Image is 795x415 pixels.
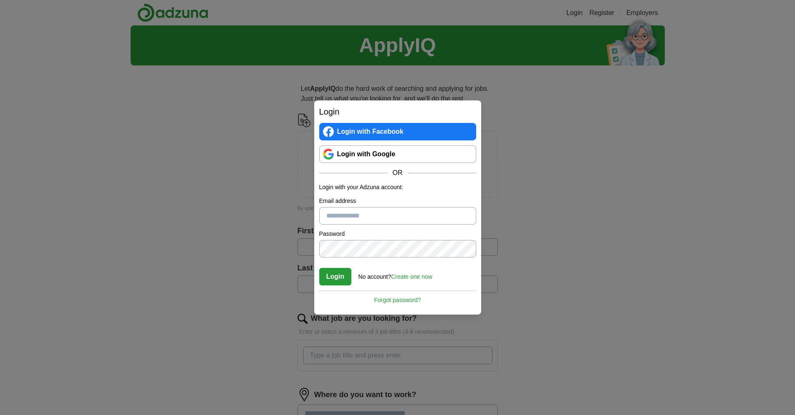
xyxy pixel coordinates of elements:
[319,230,476,238] label: Password
[319,145,476,163] a: Login with Google
[358,267,432,281] div: No account?
[319,268,352,285] button: Login
[319,290,476,305] a: Forgot password?
[319,197,476,205] label: Email address
[319,123,476,140] a: Login with Facebook
[319,183,476,192] p: Login with your Adzuna account:
[319,105,476,118] h2: Login
[388,168,408,178] span: OR
[391,273,432,280] a: Create one now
